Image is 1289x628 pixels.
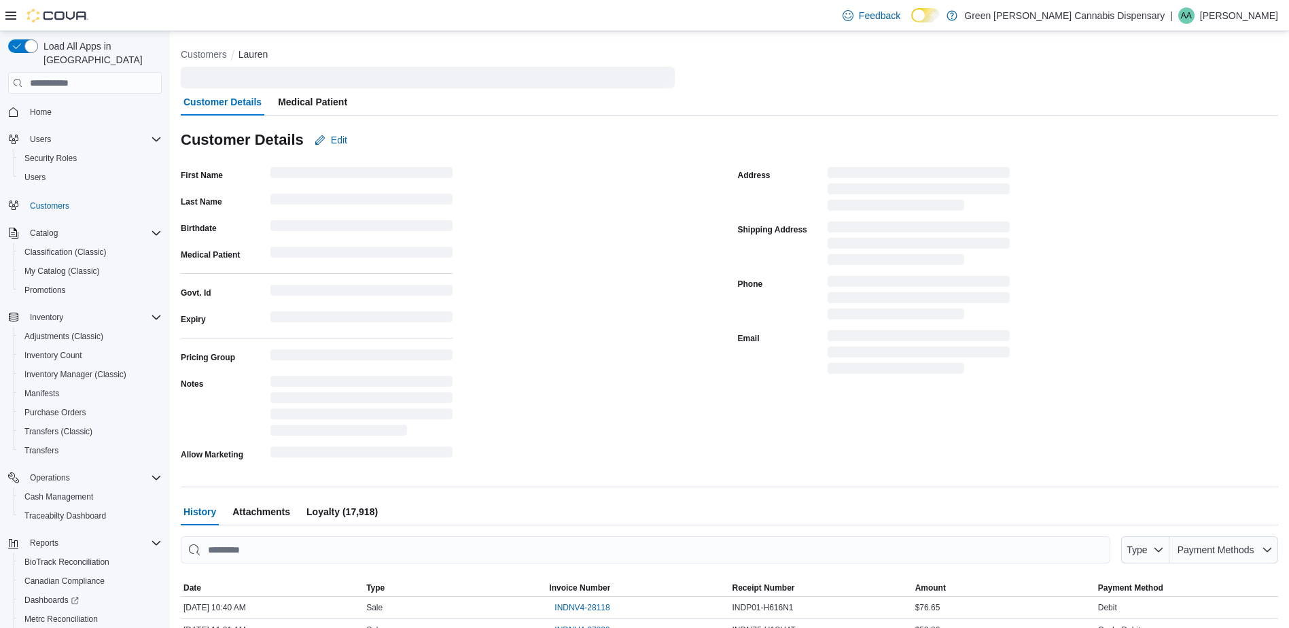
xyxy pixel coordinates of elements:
label: Phone [738,279,763,290]
a: Manifests [19,385,65,402]
span: Transfers (Classic) [19,423,162,440]
button: Customers [181,49,227,60]
span: Loading [181,67,675,88]
span: Promotions [19,282,162,298]
a: Security Roles [19,150,82,167]
span: Users [24,131,162,147]
span: Loading [270,352,453,363]
span: My Catalog (Classic) [24,266,100,277]
span: Debit [1098,602,1117,613]
span: INDP01-H616N1 [732,602,793,613]
a: Dashboards [14,591,167,610]
button: Users [3,130,167,149]
span: Security Roles [24,153,77,164]
button: Date [181,580,364,596]
span: Inventory Count [24,350,82,361]
div: Amy Akers [1178,7,1195,24]
p: [PERSON_NAME] [1200,7,1278,24]
span: Amount [915,582,946,593]
label: Shipping Address [738,224,807,235]
button: Transfers [14,441,167,460]
a: Transfers [19,442,64,459]
span: Manifests [24,388,59,399]
a: Metrc Reconciliation [19,611,103,627]
button: Users [24,131,56,147]
span: Classification (Classic) [24,247,107,258]
span: Transfers [19,442,162,459]
a: Feedback [837,2,906,29]
span: Sale [366,602,383,613]
button: Payment Method [1095,580,1278,596]
span: AA [1181,7,1192,24]
a: Dashboards [19,592,84,608]
span: Invoice Number [549,582,610,593]
span: Loading [270,449,453,460]
span: Loading [270,287,453,298]
button: Type [364,580,546,596]
span: Operations [30,472,70,483]
a: BioTrack Reconciliation [19,554,115,570]
span: Customer Details [183,88,262,116]
span: Loading [270,379,453,438]
a: Users [19,169,51,186]
span: Loading [270,249,453,260]
span: Adjustments (Classic) [19,328,162,345]
span: Traceabilty Dashboard [19,508,162,524]
span: Date [183,582,201,593]
button: Invoice Number [546,580,729,596]
button: Operations [24,470,75,486]
span: Loading [270,223,453,234]
a: Purchase Orders [19,404,92,421]
span: INDNV4-28118 [554,602,610,613]
a: Inventory Count [19,347,88,364]
span: Home [30,107,52,118]
label: Email [738,333,760,344]
button: Reports [3,534,167,553]
span: Security Roles [19,150,162,167]
span: Feedback [859,9,900,22]
button: Cash Management [14,487,167,506]
button: Promotions [14,281,167,300]
button: Receipt Number [729,580,912,596]
span: Loading [828,279,1010,322]
button: Traceabilty Dashboard [14,506,167,525]
span: Traceabilty Dashboard [24,510,106,521]
span: Purchase Orders [19,404,162,421]
span: [DATE] 10:40 AM [183,602,246,613]
span: Dashboards [24,595,79,606]
button: Catalog [3,224,167,243]
button: Payment Methods [1169,536,1278,563]
span: Customers [30,200,69,211]
span: Receipt Number [732,582,794,593]
span: Medical Patient [278,88,347,116]
span: Type [366,582,385,593]
a: Inventory Manager (Classic) [19,366,132,383]
span: Canadian Compliance [24,576,105,587]
a: Customers [24,198,75,214]
a: Traceabilty Dashboard [19,508,111,524]
span: Loading [828,224,1010,268]
button: Transfers (Classic) [14,422,167,441]
span: Payment Method [1098,582,1163,593]
button: INDNV4-28118 [549,599,615,616]
button: Users [14,168,167,187]
span: Cash Management [19,489,162,505]
button: Customers [3,195,167,215]
button: My Catalog (Classic) [14,262,167,281]
span: Operations [24,470,162,486]
nav: An example of EuiBreadcrumbs [181,48,1278,64]
button: Amount [913,580,1095,596]
span: Promotions [24,285,66,296]
label: Govt. Id [181,287,211,298]
span: Dark Mode [911,22,912,23]
span: Catalog [30,228,58,239]
label: Pricing Group [181,352,235,363]
button: Manifests [14,384,167,403]
button: Catalog [24,225,63,241]
span: Reports [24,535,162,551]
a: Canadian Compliance [19,573,110,589]
span: My Catalog (Classic) [19,263,162,279]
span: Inventory [24,309,162,326]
button: Lauren [239,49,268,60]
a: My Catalog (Classic) [19,263,105,279]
